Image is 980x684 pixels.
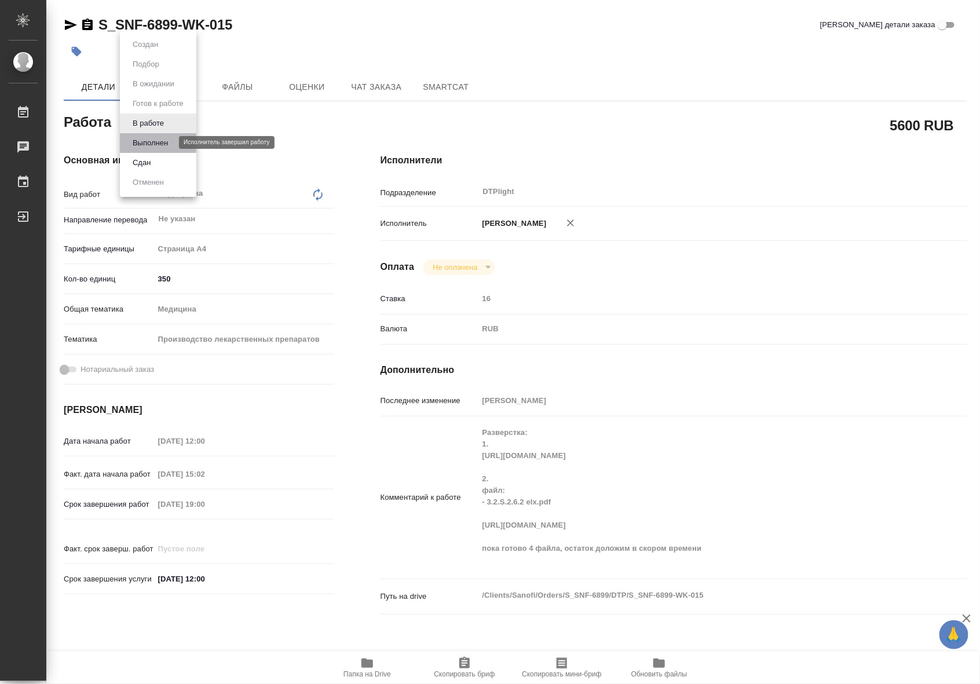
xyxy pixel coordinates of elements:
[129,97,187,110] button: Готов к работе
[129,38,162,51] button: Создан
[129,117,167,130] button: В работе
[129,78,178,90] button: В ожидании
[129,156,154,169] button: Сдан
[129,176,167,189] button: Отменен
[129,137,171,149] button: Выполнен
[129,58,163,71] button: Подбор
